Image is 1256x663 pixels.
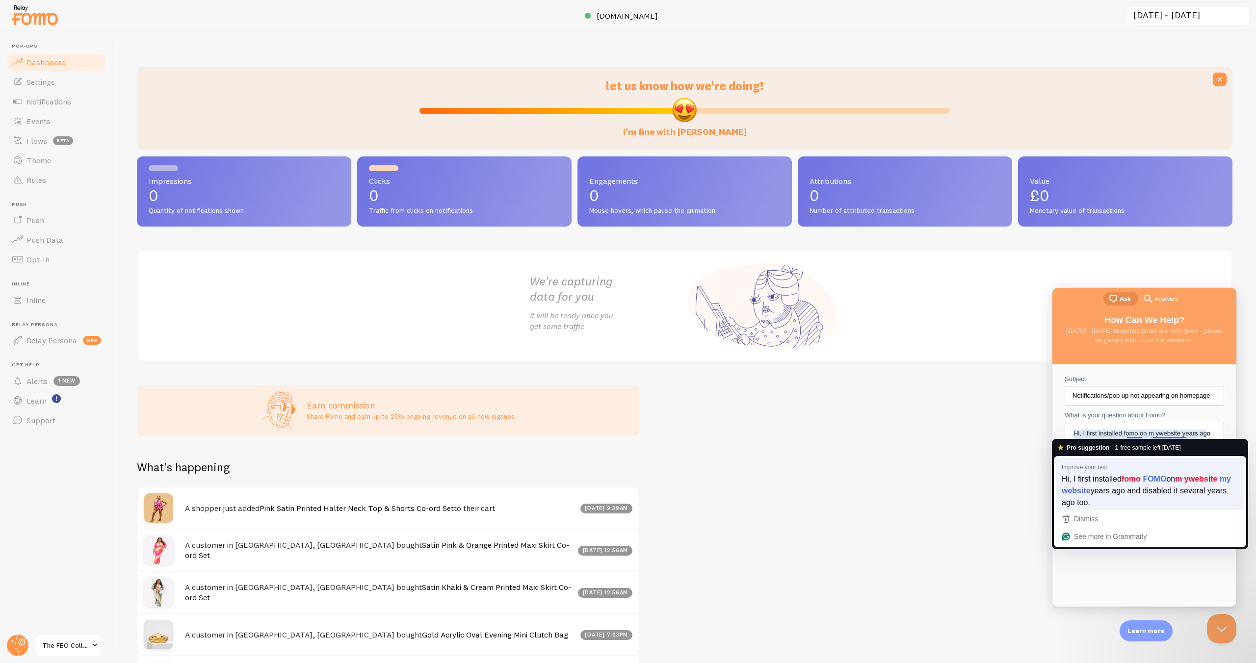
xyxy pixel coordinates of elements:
p: Learn more [1127,626,1165,636]
label: i'm fine with [PERSON_NAME] [623,117,747,138]
h3: Earn commission [307,400,515,411]
h4: A customer in [GEOGRAPHIC_DATA], [GEOGRAPHIC_DATA] bought [185,582,572,602]
span: let us know how we're doing! [606,78,763,93]
span: Traffic from clicks on notifications [369,206,560,215]
span: Rules [26,175,46,185]
p: 0 [810,188,1000,204]
span: Number of attributed transactions [810,206,1000,215]
a: Rules [6,170,107,190]
span: 1 new [53,376,80,386]
div: Learn more [1120,620,1173,641]
div: [DATE] 9:39am [580,504,633,513]
a: Flows beta [6,131,107,151]
a: Settings [6,72,107,92]
a: Push Data [6,230,107,250]
h4: A customer in [GEOGRAPHIC_DATA], [GEOGRAPHIC_DATA] bought [185,630,575,640]
span: £0 [1030,186,1049,205]
span: Inline [26,295,46,305]
span: The FEO Collection [42,639,89,651]
h2: We're capturing data for you [530,274,685,304]
span: Flows [26,136,47,146]
a: Inline [6,290,107,310]
div: [DATE] 12:56am [578,588,632,598]
img: fomo-relay-logo-orange.svg [10,2,59,27]
span: Get Help [12,362,107,368]
a: Theme [6,151,107,170]
img: emoji.png [671,97,698,123]
h4: A shopper just added to their cart [185,503,575,513]
span: Notifications [26,97,71,106]
span: Settings [26,77,55,87]
span: beta [53,136,73,145]
a: Satin Pink & Orange Printed Maxi Skirt Co-ord Set [185,540,569,560]
div: [DATE] 12:56am [578,546,632,556]
span: Push Data [26,235,63,245]
span: Pop-ups [12,43,107,50]
a: Notifications [6,92,107,111]
span: new [83,336,101,345]
svg: <p>Watch New Feature Tutorials!</p> [52,394,61,403]
a: Learn [6,391,107,410]
a: Relay Persona new [6,331,107,350]
p: 0 [149,188,340,204]
span: Mouse hovers, which pause the animation [589,206,780,215]
span: Events [26,116,51,126]
span: Dashboard [26,57,66,67]
a: The FEO Collection [35,634,102,657]
h4: A customer in [GEOGRAPHIC_DATA], [GEOGRAPHIC_DATA] bought [185,540,572,560]
a: Support [6,410,107,430]
p: 0 [589,188,780,204]
span: Opt-In [26,255,50,264]
span: Learn [26,396,47,406]
a: Pink Satin Printed Halter Neck Top & Shorts Co-ord Set [260,503,454,513]
span: Clicks [369,177,560,185]
span: Push [12,202,107,208]
a: Events [6,111,107,131]
h2: What's happening [137,459,230,475]
p: Share Fomo and earn up to 25% ongoing revenue on all new signups [307,411,515,421]
span: Relay Persona [26,335,77,345]
span: Engagements [589,177,780,185]
div: [DATE] 7:03pm [580,630,633,640]
a: Opt-In [6,250,107,269]
p: 0 [369,188,560,204]
a: Satin Khaki & Cream Printed Maxi Skirt Co-ord Set [185,582,571,602]
iframe: To enrich screen reader interactions, please activate Accessibility in Grammarly extension settings [1207,614,1236,643]
span: Inline [12,281,107,287]
span: Quantity of notifications shown [149,206,340,215]
span: Support [26,415,55,425]
span: Push [26,215,44,225]
a: Alerts 1 new [6,371,107,391]
a: Dashboard [6,52,107,72]
a: Push [6,210,107,230]
span: Value [1030,177,1221,185]
iframe: To enrich screen reader interactions, please activate Accessibility in Grammarly extension settings [1052,288,1236,607]
span: Monetary value of transactions [1030,206,1221,215]
span: Attributions [810,177,1000,185]
a: Gold Acrylic Oval Evening Mini Clutch Bag [422,630,568,639]
span: Alerts [26,376,48,386]
p: It will be ready once you get some traffic [530,310,685,332]
span: Theme [26,155,51,165]
span: Impressions [149,177,340,185]
span: Relay Persona [12,322,107,328]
